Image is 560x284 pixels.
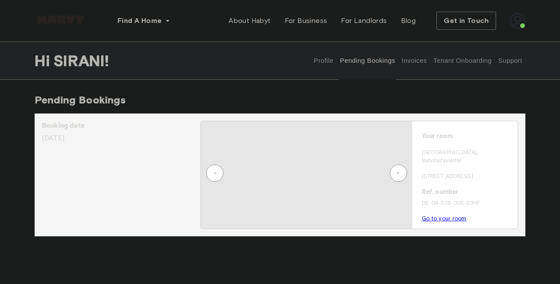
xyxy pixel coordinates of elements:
span: Pending Bookings [35,94,126,106]
span: Hi [35,52,53,70]
span: For Business [285,16,328,26]
a: Blog [394,12,423,29]
img: avatar [510,13,525,29]
button: Tenant Onboarding [433,42,493,80]
p: [GEOGRAPHIC_DATA] , Bahnhofsviertel [422,148,514,165]
span: Blog [401,16,416,26]
button: Pending Bookings [339,42,396,80]
span: About Habyt [229,16,270,26]
div: user profile tabs [311,42,525,80]
img: Image of the room [201,121,412,225]
p: Booking date [42,121,200,131]
button: Support [497,42,523,80]
p: Ref. number [422,187,514,197]
span: Get in Touch [444,16,489,26]
button: Profile [313,42,335,80]
button: Get in Touch [436,12,496,30]
a: For Business [278,12,334,29]
div: [DATE] [42,121,200,143]
img: Habyt [35,15,86,24]
a: About Habyt [222,12,277,29]
button: Find A Home [111,12,177,29]
div: ▲ [210,171,219,176]
a: Go to your room [422,215,467,222]
span: Find A Home [118,16,162,26]
button: Invoices [401,42,428,80]
p: DE-04-029-005-03HF [422,199,514,208]
span: For Landlords [341,16,387,26]
span: SIRANI ! [53,52,109,70]
a: For Landlords [334,12,394,29]
div: ▲ [394,171,403,176]
p: [STREET_ADDRESS] [422,172,514,181]
p: Your room [422,132,514,142]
